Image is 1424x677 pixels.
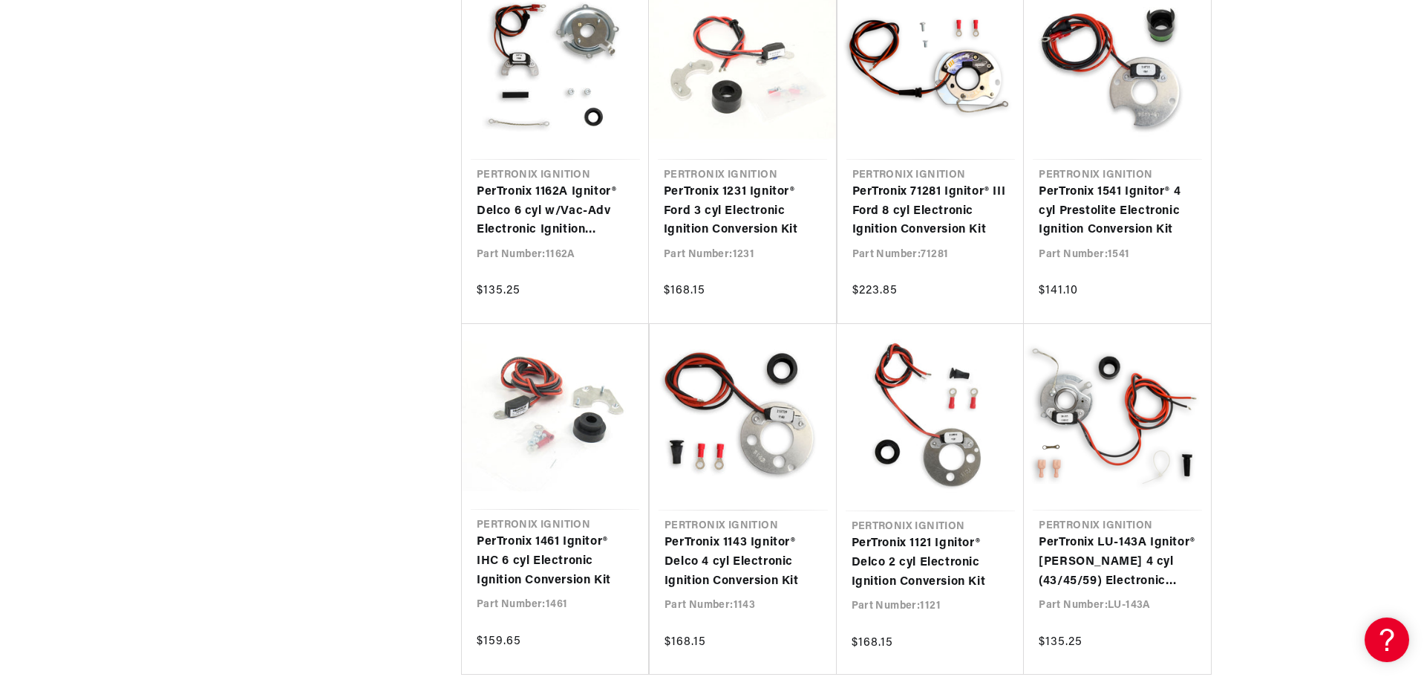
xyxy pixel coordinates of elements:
a: PerTronix 1143 Ignitor® Delco 4 cyl Electronic Ignition Conversion Kit [664,534,822,591]
a: PerTronix 71281 Ignitor® III Ford 8 cyl Electronic Ignition Conversion Kit [852,183,1010,240]
a: PerTronix 1231 Ignitor® Ford 3 cyl Electronic Ignition Conversion Kit [664,183,821,240]
a: PerTronix LU-143A Ignitor® [PERSON_NAME] 4 cyl (43/45/59) Electronic Ignition Conversion Kit [1039,534,1196,591]
a: PerTronix 1541 Ignitor® 4 cyl Prestolite Electronic Ignition Conversion Kit [1039,183,1196,240]
a: PerTronix 1461 Ignitor® IHC 6 cyl Electronic Ignition Conversion Kit [477,533,633,590]
a: PerTronix 1121 Ignitor® Delco 2 cyl Electronic Ignition Conversion Kit [852,534,1010,592]
a: PerTronix 1162A Ignitor® Delco 6 cyl w/Vac-Adv Electronic Ignition Conversion Kit [477,183,634,240]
